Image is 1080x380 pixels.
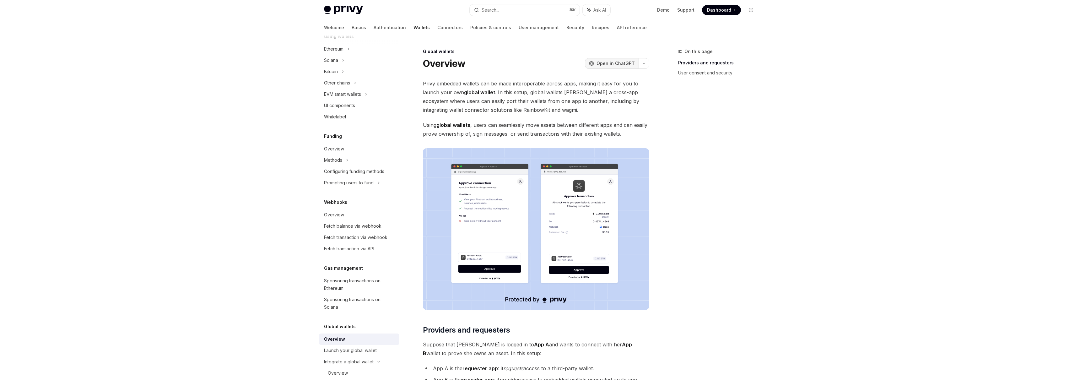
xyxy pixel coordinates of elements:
[374,20,406,35] a: Authentication
[324,79,350,87] div: Other chains
[319,243,399,254] a: Fetch transaction via API
[423,341,632,356] strong: App B
[423,48,649,55] div: Global wallets
[328,369,348,377] div: Overview
[324,335,345,343] div: Overview
[470,4,580,16] button: Search...⌘K
[462,365,498,372] strong: requester app
[437,20,463,35] a: Connectors
[519,20,559,35] a: User management
[678,58,761,68] a: Providers and requesters
[534,341,549,348] strong: App A
[423,79,649,114] span: Privy embedded wallets can be made interoperable across apps, making it easy for you to launch yo...
[413,20,430,35] a: Wallets
[678,68,761,78] a: User consent and security
[423,340,649,358] span: Suppose that [PERSON_NAME] is logged in to and wants to connect with her wallet to prove she owns...
[324,296,396,311] div: Sponsoring transactions on Solana
[324,90,361,98] div: EVM smart wallets
[324,6,363,14] img: light logo
[319,100,399,111] a: UI components
[324,20,344,35] a: Welcome
[324,102,355,109] div: UI components
[324,156,342,164] div: Methods
[684,48,713,55] span: On this page
[319,143,399,155] a: Overview
[319,334,399,345] a: Overview
[423,121,649,138] span: Using , users can seamlessly move assets between different apps and can easily prove ownership of...
[702,5,741,15] a: Dashboard
[319,275,399,294] a: Sponsoring transactions on Ethereum
[677,7,694,13] a: Support
[319,111,399,122] a: Whitelabel
[569,8,576,13] span: ⌘ K
[617,20,647,35] a: API reference
[592,20,609,35] a: Recipes
[319,367,399,379] a: Overview
[324,45,343,53] div: Ethereum
[583,4,610,16] button: Ask AI
[319,166,399,177] a: Configuring funding methods
[324,113,346,121] div: Whitelabel
[324,245,374,252] div: Fetch transaction via API
[324,211,344,219] div: Overview
[707,7,731,13] span: Dashboard
[324,133,342,140] h5: Funding
[746,5,756,15] button: Toggle dark mode
[470,20,511,35] a: Policies & controls
[657,7,670,13] a: Demo
[324,57,338,64] div: Solana
[324,179,374,187] div: Prompting users to fund
[319,220,399,232] a: Fetch balance via webhook
[352,20,366,35] a: Basics
[423,325,510,335] span: Providers and requesters
[324,323,356,330] h5: Global wallets
[503,365,523,372] em: requests
[324,277,396,292] div: Sponsoring transactions on Ethereum
[585,58,639,69] button: Open in ChatGPT
[324,264,363,272] h5: Gas management
[324,168,384,175] div: Configuring funding methods
[436,122,470,128] strong: global wallets
[423,364,649,373] li: App A is the : it access to a third-party wallet.
[324,68,338,75] div: Bitcoin
[464,89,495,95] strong: global wallet
[324,222,381,230] div: Fetch balance via webhook
[324,198,347,206] h5: Webhooks
[324,234,387,241] div: Fetch transaction via webhook
[423,148,649,310] img: images/Crossapp.png
[319,294,399,313] a: Sponsoring transactions on Solana
[593,7,606,13] span: Ask AI
[324,145,344,153] div: Overview
[319,345,399,356] a: Launch your global wallet
[423,58,465,69] h1: Overview
[597,60,635,67] span: Open in ChatGPT
[566,20,584,35] a: Security
[319,209,399,220] a: Overview
[482,6,499,14] div: Search...
[319,232,399,243] a: Fetch transaction via webhook
[324,347,377,354] div: Launch your global wallet
[324,358,374,366] div: Integrate a global wallet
